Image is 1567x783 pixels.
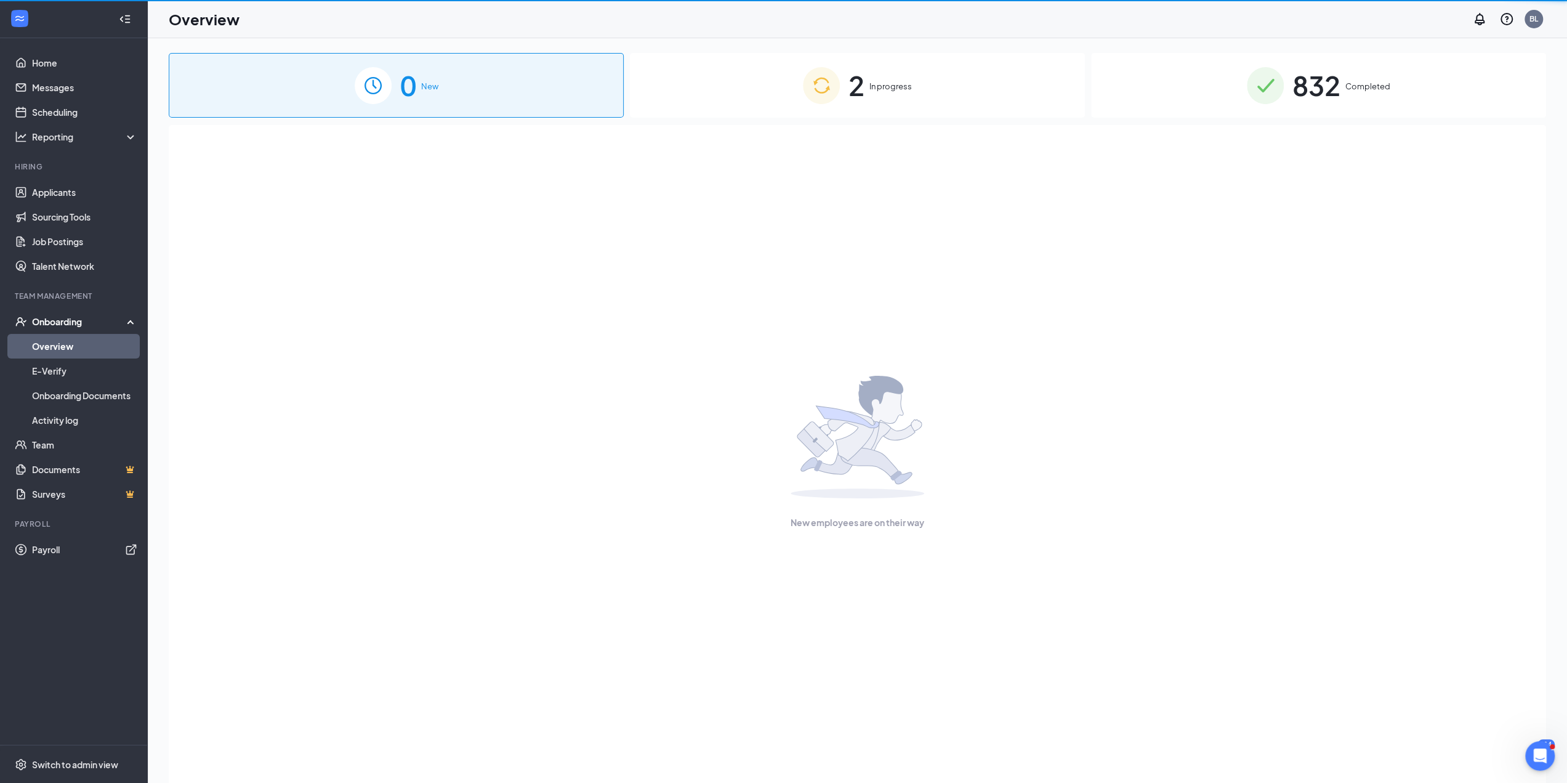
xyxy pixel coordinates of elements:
span: 0 [400,64,416,107]
a: Home [32,51,137,75]
span: In progress [869,80,912,92]
a: Applicants [32,180,137,205]
a: Talent Network [32,254,137,278]
div: BL [1529,14,1538,24]
a: Overview [32,334,137,359]
svg: Collapse [119,13,131,25]
a: Job Postings [32,229,137,254]
a: Activity log [32,408,137,432]
a: DocumentsCrown [32,457,137,482]
a: Scheduling [32,100,137,124]
a: E-Verify [32,359,137,383]
iframe: Intercom live chat [1525,741,1555,771]
div: Hiring [15,161,135,172]
a: Sourcing Tools [32,205,137,229]
svg: QuestionInfo [1499,12,1514,26]
a: Messages [32,75,137,100]
a: Team [32,432,137,457]
div: 114 [1537,739,1555,750]
svg: Notifications [1472,12,1487,26]
h1: Overview [169,9,240,30]
div: Reporting [32,131,138,143]
div: Payroll [15,519,135,529]
div: Onboarding [32,315,127,328]
svg: Settings [15,758,27,771]
a: PayrollExternalLink [32,537,137,562]
a: SurveysCrown [32,482,137,506]
div: Team Management [15,291,135,301]
svg: WorkstreamLogo [14,12,26,25]
a: Onboarding Documents [32,383,137,408]
span: New [421,80,438,92]
span: New employees are on their way [791,516,924,529]
span: 2 [848,64,864,107]
svg: UserCheck [15,315,27,328]
span: Completed [1345,80,1390,92]
span: 832 [1292,64,1340,107]
div: Switch to admin view [32,758,118,771]
svg: Analysis [15,131,27,143]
